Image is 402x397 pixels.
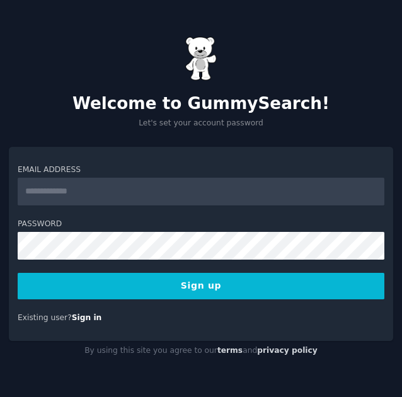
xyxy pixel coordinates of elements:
[18,164,384,176] label: Email Address
[257,346,318,355] a: privacy policy
[18,219,384,230] label: Password
[185,37,217,81] img: Gummy Bear
[72,313,102,322] a: Sign in
[18,273,384,299] button: Sign up
[18,313,72,322] span: Existing user?
[217,346,243,355] a: terms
